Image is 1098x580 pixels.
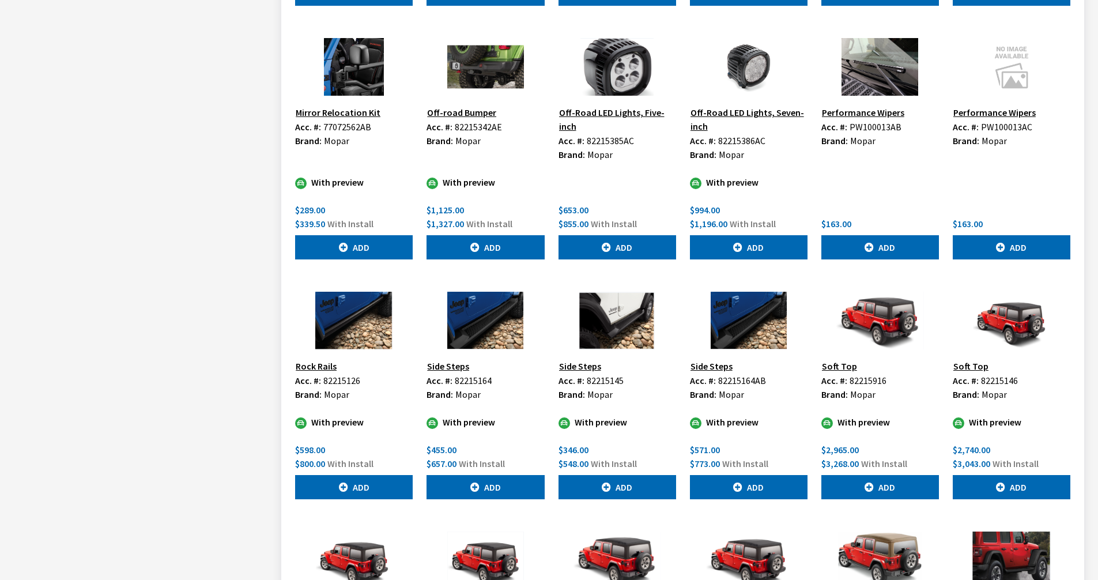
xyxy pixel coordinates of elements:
[953,105,1036,120] button: Performance Wipers
[295,38,413,96] img: Image for Mirror Relocation Kit
[981,121,1032,133] span: PW100013AC
[821,444,859,455] span: $2,965.00
[324,389,349,400] span: Mopar
[559,134,584,148] label: Acc. #:
[821,292,939,349] img: Image for Soft Top
[559,148,585,161] label: Brand:
[559,387,585,401] label: Brand:
[295,444,325,455] span: $598.00
[587,375,624,386] span: 82215145
[821,218,851,229] span: $163.00
[690,475,808,499] button: Add
[295,387,322,401] label: Brand:
[559,218,588,229] span: $855.00
[427,105,497,120] button: Off-road Bumper
[427,175,544,189] div: With preview
[953,120,979,134] label: Acc. #:
[295,359,337,374] button: Rock Rails
[821,359,858,374] button: Soft Top
[323,121,371,133] span: 77072562AB
[427,235,544,259] button: Add
[591,458,637,469] span: With Install
[850,389,876,400] span: Mopar
[427,120,452,134] label: Acc. #:
[295,105,381,120] button: Mirror Relocation Kit
[821,235,939,259] button: Add
[427,359,470,374] button: Side Steps
[821,374,847,387] label: Acc. #:
[295,218,325,229] span: $339.50
[821,387,848,401] label: Brand:
[295,415,413,429] div: With preview
[993,458,1039,469] span: With Install
[559,475,676,499] button: Add
[821,120,847,134] label: Acc. #:
[953,444,990,455] span: $2,740.00
[559,444,588,455] span: $346.00
[427,374,452,387] label: Acc. #:
[953,359,989,374] button: Soft Top
[327,218,373,229] span: With Install
[821,458,859,469] span: $3,268.00
[559,38,676,96] img: Image for Off-Road LED Lights, Five-inch
[427,387,453,401] label: Brand:
[982,389,1007,400] span: Mopar
[295,235,413,259] button: Add
[850,375,886,386] span: 82215916
[559,105,676,134] button: Off-Road LED Lights, Five-inch
[953,134,979,148] label: Brand:
[295,292,413,349] img: Image for Rock Rails
[690,458,720,469] span: $773.00
[559,292,676,349] img: Image for Side Steps
[295,120,321,134] label: Acc. #:
[690,359,733,374] button: Side Steps
[455,121,502,133] span: 82215342AE
[730,218,776,229] span: With Install
[587,135,634,146] span: 82215385AC
[982,135,1007,146] span: Mopar
[690,387,716,401] label: Brand:
[455,375,492,386] span: 82215164
[324,135,349,146] span: Mopar
[953,475,1070,499] button: Add
[295,458,325,469] span: $800.00
[559,415,676,429] div: With preview
[821,105,905,120] button: Performance Wipers
[690,218,727,229] span: $1,196.00
[559,359,602,374] button: Side Steps
[953,458,990,469] span: $3,043.00
[690,148,716,161] label: Brand:
[690,105,808,134] button: Off-Road LED Lights, Seven-inch
[559,374,584,387] label: Acc. #:
[427,444,456,455] span: $455.00
[953,218,983,229] span: $163.00
[427,475,544,499] button: Add
[953,292,1070,349] img: Image for Soft Top
[587,149,613,160] span: Mopar
[690,235,808,259] button: Add
[821,38,939,96] img: Image for Performance Wipers
[953,374,979,387] label: Acc. #:
[427,458,456,469] span: $657.00
[722,458,768,469] span: With Install
[587,389,613,400] span: Mopar
[427,415,544,429] div: With preview
[719,149,744,160] span: Mopar
[427,218,464,229] span: $1,327.00
[953,38,1070,96] img: Image for Performance Wipers
[690,38,808,96] img: Image for Off-Road LED Lights, Seven-inch
[690,292,808,349] img: Image for Side Steps
[690,204,720,216] span: $994.00
[559,204,588,216] span: $653.00
[427,292,544,349] img: Image for Side Steps
[455,389,481,400] span: Mopar
[559,235,676,259] button: Add
[323,375,360,386] span: 82215126
[953,415,1070,429] div: With preview
[690,415,808,429] div: With preview
[295,374,321,387] label: Acc. #:
[719,389,744,400] span: Mopar
[821,134,848,148] label: Brand:
[427,204,464,216] span: $1,125.00
[953,387,979,401] label: Brand:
